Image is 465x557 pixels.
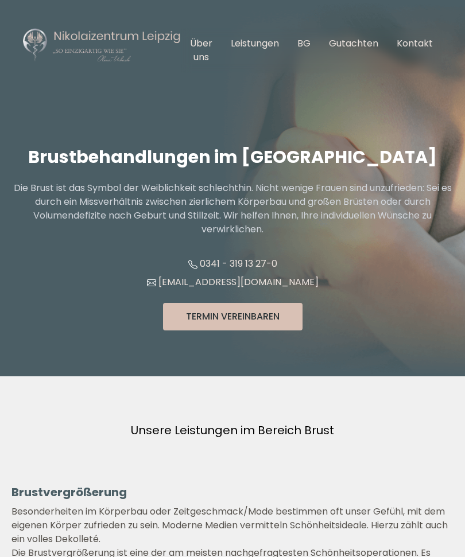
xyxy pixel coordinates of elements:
a: 0341 - 319 13 27-0 [188,257,277,270]
p: Die Brust ist das Symbol der Weiblichkeit schlechthin. Nicht wenige Frauen sind unzufrieden: Sei ... [11,181,454,236]
h1: Brustbehandlungen im [GEOGRAPHIC_DATA] [11,147,454,168]
img: Nikolaizentrum Leipzig Logo [23,28,181,63]
a: Über uns [190,37,212,64]
p: Besonderheiten im Körperbau oder Zeitgeschmack/Mode bestimmen oft unser Gefühl, mit dem eigenen K... [11,505,454,546]
button: Termin Vereinbaren [163,303,303,330]
a: [EMAIL_ADDRESS][DOMAIN_NAME] [147,275,319,289]
a: Kontakt [397,37,433,50]
a: BG [297,37,311,50]
h3: Brustvergrößerung [11,484,454,500]
a: Nikolaizentrum Leipzig Logo [23,28,181,73]
a: Leistungen [231,37,279,50]
a: Gutachten [329,37,378,50]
